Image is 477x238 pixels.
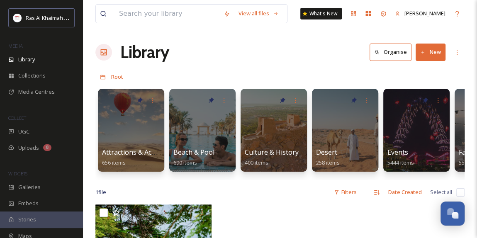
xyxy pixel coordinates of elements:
span: Galleries [18,183,41,191]
span: 400 items [245,159,268,166]
span: Media Centres [18,88,55,96]
span: Collections [18,72,46,80]
span: 656 items [102,159,126,166]
img: Logo_RAKTDA_RGB-01.png [13,14,22,22]
span: 1 file [95,188,106,196]
a: Library [120,40,169,65]
a: What's New [300,8,342,19]
span: WIDGETS [8,170,27,177]
span: Select all [430,188,452,196]
a: Organise [370,44,416,61]
span: Embeds [18,199,39,207]
span: 5444 items [387,159,414,166]
span: [PERSON_NAME] [404,10,445,17]
span: Attractions & Activities [102,148,172,157]
span: Library [18,56,35,63]
div: Filters [330,184,361,200]
div: 8 [43,144,51,151]
span: Stories [18,216,36,223]
span: Beach & Pool [173,148,214,157]
span: 690 items [173,159,197,166]
span: UGC [18,128,29,136]
span: Ras Al Khaimah Tourism Development Authority [26,14,143,22]
span: COLLECT [8,115,26,121]
span: Uploads [18,144,39,152]
a: Beach & Pool690 items [173,148,214,166]
a: Culture & History400 items [245,148,299,166]
a: Root [111,72,123,82]
div: Date Created [384,184,426,200]
span: Desert [316,148,337,157]
button: New [416,44,445,61]
button: Open Chat [440,202,465,226]
a: Events5444 items [387,148,414,166]
button: Organise [370,44,411,61]
span: Root [111,73,123,80]
input: Search your library [115,5,219,23]
a: Attractions & Activities656 items [102,148,172,166]
span: Culture & History [245,148,299,157]
span: 258 items [316,159,340,166]
span: Events [387,148,408,157]
a: [PERSON_NAME] [391,5,450,22]
a: View all files [234,5,283,22]
a: Desert258 items [316,148,340,166]
span: MEDIA [8,43,23,49]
